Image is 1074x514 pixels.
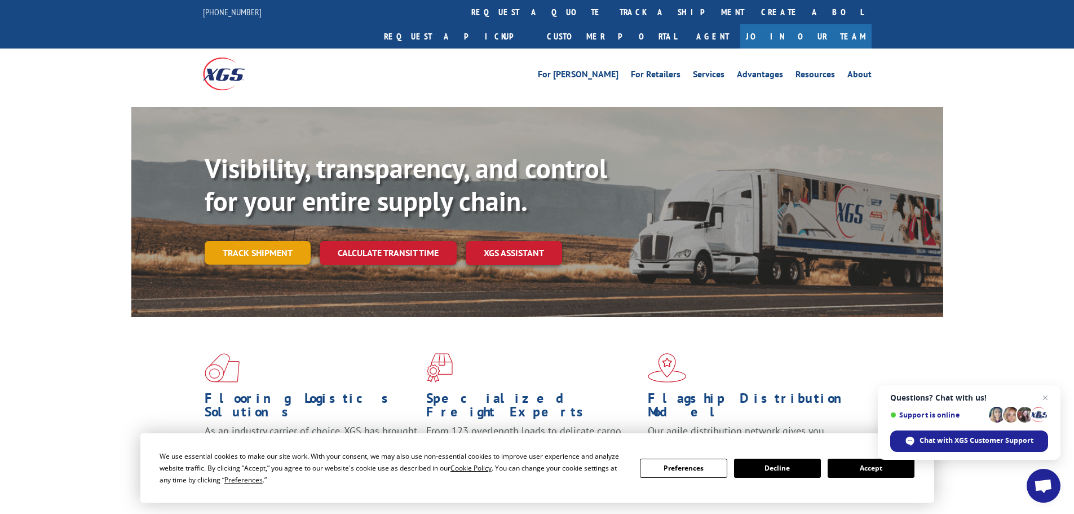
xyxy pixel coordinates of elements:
h1: Flagship Distribution Model [648,392,861,424]
h1: Flooring Logistics Solutions [205,392,418,424]
a: XGS ASSISTANT [466,241,562,265]
a: Resources [795,70,835,82]
img: xgs-icon-total-supply-chain-intelligence-red [205,353,240,383]
span: Our agile distribution network gives you nationwide inventory management on demand. [648,424,855,451]
h1: Specialized Freight Experts [426,392,639,424]
a: Agent [685,24,740,49]
span: Preferences [224,475,263,485]
a: For [PERSON_NAME] [538,70,618,82]
button: Decline [734,459,821,478]
a: Track shipment [205,241,311,265]
span: Support is online [890,411,985,419]
img: xgs-icon-focused-on-flooring-red [426,353,453,383]
a: Advantages [737,70,783,82]
p: From 123 overlength loads to delicate cargo, our experienced staff knows the best way to move you... [426,424,639,475]
span: Chat with XGS Customer Support [890,430,1048,452]
a: About [847,70,872,82]
a: Open chat [1027,469,1060,503]
span: Chat with XGS Customer Support [920,436,1033,446]
a: Request a pickup [375,24,538,49]
div: Cookie Consent Prompt [140,433,934,503]
span: As an industry carrier of choice, XGS has brought innovation and dedication to flooring logistics... [205,424,417,464]
a: [PHONE_NUMBER] [203,6,262,17]
span: Questions? Chat with us! [890,393,1048,402]
img: xgs-icon-flagship-distribution-model-red [648,353,687,383]
div: We use essential cookies to make our site work. With your consent, we may also use non-essential ... [160,450,626,486]
a: Calculate transit time [320,241,457,265]
span: Cookie Policy [450,463,492,473]
b: Visibility, transparency, and control for your entire supply chain. [205,151,607,218]
a: Customer Portal [538,24,685,49]
a: Services [693,70,724,82]
a: For Retailers [631,70,680,82]
button: Accept [828,459,914,478]
button: Preferences [640,459,727,478]
a: Join Our Team [740,24,872,49]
